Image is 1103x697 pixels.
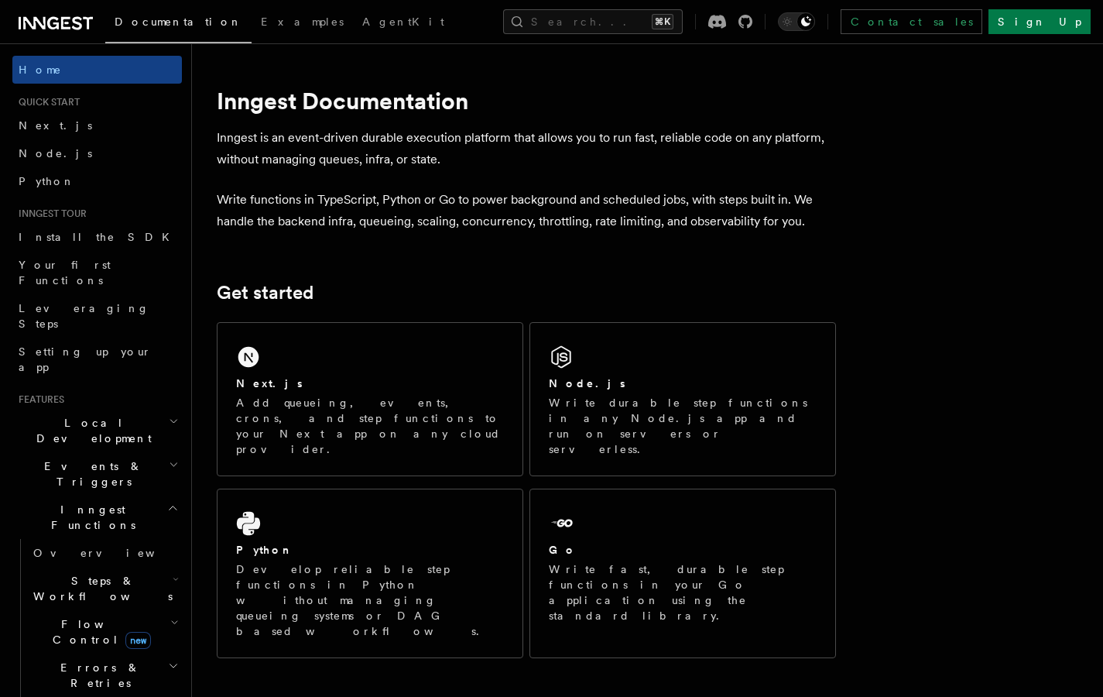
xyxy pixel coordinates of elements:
[105,5,252,43] a: Documentation
[12,112,182,139] a: Next.js
[19,119,92,132] span: Next.js
[27,654,182,697] button: Errors & Retries
[236,376,303,391] h2: Next.js
[12,393,64,406] span: Features
[529,322,836,476] a: Node.jsWrite durable step functions in any Node.js app and run on servers or serverless.
[778,12,815,31] button: Toggle dark mode
[12,139,182,167] a: Node.js
[841,9,982,34] a: Contact sales
[217,127,836,170] p: Inngest is an event-driven durable execution platform that allows you to run fast, reliable code ...
[549,542,577,558] h2: Go
[12,96,80,108] span: Quick start
[19,62,62,77] span: Home
[353,5,454,42] a: AgentKit
[549,561,817,623] p: Write fast, durable step functions in your Go application using the standard library.
[19,175,75,187] span: Python
[652,14,673,29] kbd: ⌘K
[27,616,170,647] span: Flow Control
[529,489,836,658] a: GoWrite fast, durable step functions in your Go application using the standard library.
[12,458,169,489] span: Events & Triggers
[12,56,182,84] a: Home
[236,561,504,639] p: Develop reliable step functions in Python without managing queueing systems or DAG based workflows.
[217,282,313,304] a: Get started
[27,573,173,604] span: Steps & Workflows
[12,167,182,195] a: Python
[503,9,683,34] button: Search...⌘K
[19,147,92,160] span: Node.js
[236,542,293,558] h2: Python
[12,452,182,496] button: Events & Triggers
[12,223,182,251] a: Install the SDK
[12,208,87,220] span: Inngest tour
[362,15,444,28] span: AgentKit
[33,547,193,559] span: Overview
[217,489,523,658] a: PythonDevelop reliable step functions in Python without managing queueing systems or DAG based wo...
[19,231,179,243] span: Install the SDK
[217,87,836,115] h1: Inngest Documentation
[27,660,168,691] span: Errors & Retries
[988,9,1091,34] a: Sign Up
[217,322,523,476] a: Next.jsAdd queueing, events, crons, and step functions to your Next app on any cloud provider.
[115,15,242,28] span: Documentation
[27,539,182,567] a: Overview
[12,338,182,381] a: Setting up your app
[12,251,182,294] a: Your first Functions
[125,632,151,649] span: new
[12,409,182,452] button: Local Development
[252,5,353,42] a: Examples
[12,415,169,446] span: Local Development
[19,302,149,330] span: Leveraging Steps
[12,496,182,539] button: Inngest Functions
[261,15,344,28] span: Examples
[12,294,182,338] a: Leveraging Steps
[549,395,817,457] p: Write durable step functions in any Node.js app and run on servers or serverless.
[236,395,504,457] p: Add queueing, events, crons, and step functions to your Next app on any cloud provider.
[549,376,625,391] h2: Node.js
[217,189,836,232] p: Write functions in TypeScript, Python or Go to power background and scheduled jobs, with steps bu...
[27,610,182,654] button: Flow Controlnew
[12,502,167,533] span: Inngest Functions
[19,259,111,287] span: Your first Functions
[19,345,152,373] span: Setting up your app
[27,567,182,610] button: Steps & Workflows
